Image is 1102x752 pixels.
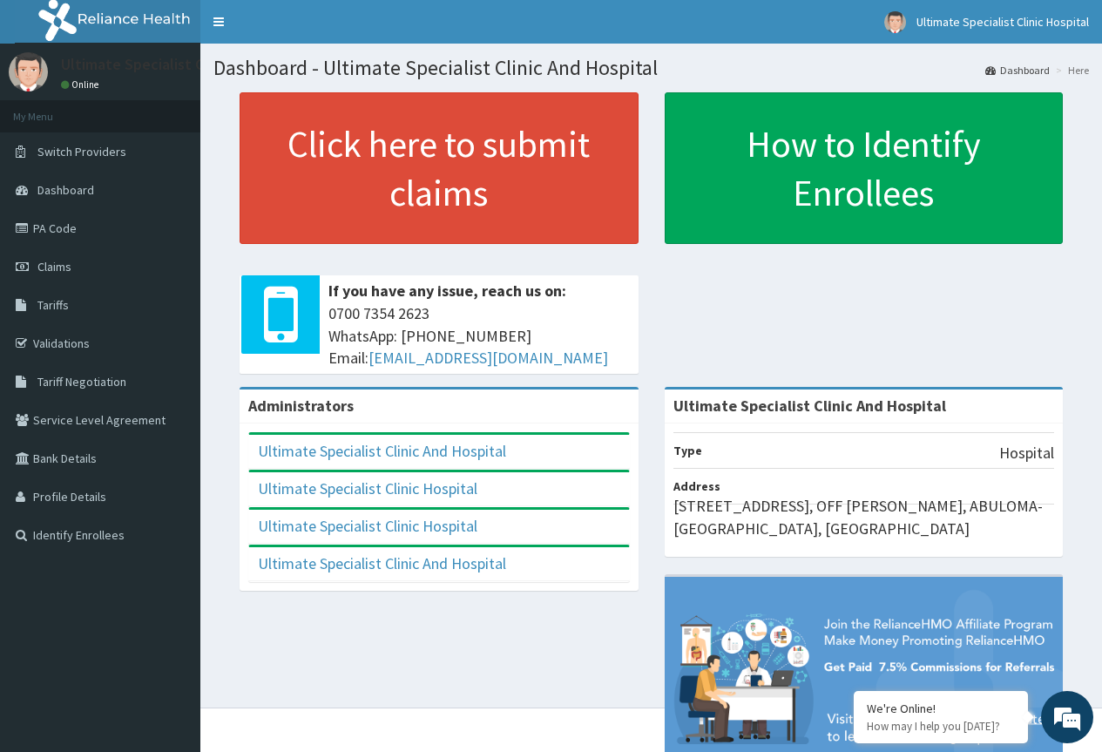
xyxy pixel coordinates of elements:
div: We're Online! [867,701,1015,716]
a: Ultimate Specialist Clinic Hospital [258,478,477,498]
b: Address [673,478,720,494]
img: User Image [9,52,48,91]
a: Ultimate Specialist Clinic Hospital [258,516,477,536]
a: Click here to submit claims [240,92,639,244]
p: Hospital [999,442,1054,464]
span: Tariffs [37,297,69,313]
b: If you have any issue, reach us on: [328,281,566,301]
a: Online [61,78,103,91]
p: How may I help you today? [867,719,1015,734]
img: User Image [884,11,906,33]
a: Ultimate Specialist Clinic And Hospital [258,441,506,461]
a: [EMAIL_ADDRESS][DOMAIN_NAME] [368,348,608,368]
span: 0700 7354 2623 WhatsApp: [PHONE_NUMBER] Email: [328,302,630,369]
span: Dashboard [37,182,94,198]
span: Tariff Negotiation [37,374,126,390]
b: Administrators [248,396,354,416]
a: Ultimate Specialist Clinic And Hospital [258,553,506,573]
h1: Dashboard - Ultimate Specialist Clinic And Hospital [213,57,1089,79]
li: Here [1051,63,1089,78]
span: Claims [37,259,71,274]
a: Dashboard [985,63,1050,78]
a: How to Identify Enrollees [665,92,1064,244]
p: [STREET_ADDRESS], OFF [PERSON_NAME], ABULOMA-[GEOGRAPHIC_DATA], [GEOGRAPHIC_DATA] [673,495,1055,539]
strong: Ultimate Specialist Clinic And Hospital [673,396,946,416]
p: Ultimate Specialist Clinic Hospital [61,57,293,72]
span: Switch Providers [37,144,126,159]
span: Ultimate Specialist Clinic Hospital [916,14,1089,30]
b: Type [673,443,702,458]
